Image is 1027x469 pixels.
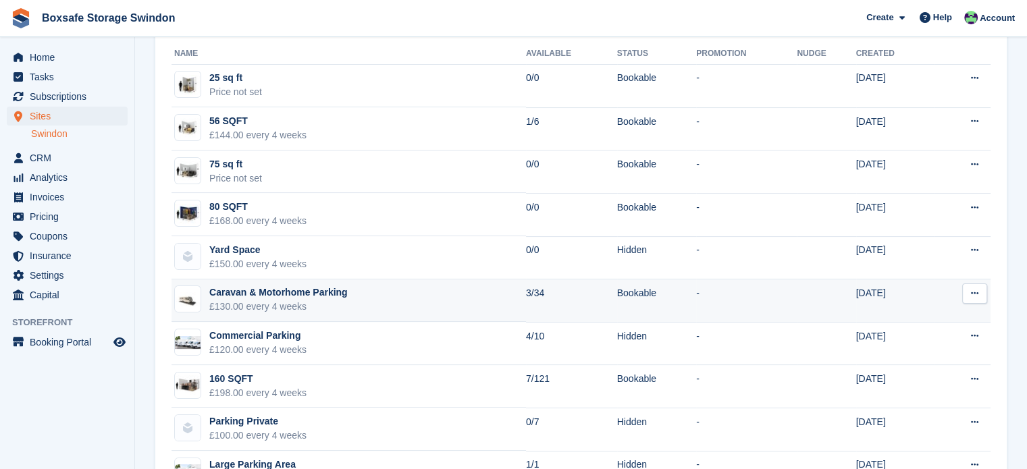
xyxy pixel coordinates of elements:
[856,365,934,408] td: [DATE]
[30,266,111,285] span: Settings
[7,246,128,265] a: menu
[175,292,201,307] img: Caravan%20-%20R(1).jpg
[696,365,797,408] td: -
[856,43,934,65] th: Created
[209,285,348,300] div: Caravan & Motorhome Parking
[526,64,617,107] td: 0/0
[856,193,934,236] td: [DATE]
[696,43,797,65] th: Promotion
[696,64,797,107] td: -
[209,157,262,171] div: 75 sq ft
[526,408,617,451] td: 0/7
[526,365,617,408] td: 7/121
[696,193,797,236] td: -
[617,322,697,365] td: Hidden
[209,257,307,271] div: £150.00 every 4 weeks
[30,87,111,106] span: Subscriptions
[617,193,697,236] td: Bookable
[30,246,111,265] span: Insurance
[30,168,111,187] span: Analytics
[209,386,307,400] div: £198.00 every 4 weeks
[175,75,201,94] img: 25.jpg
[617,107,697,150] td: Bookable
[30,285,111,304] span: Capital
[30,207,111,226] span: Pricing
[617,64,697,107] td: Bookable
[30,67,111,86] span: Tasks
[696,408,797,451] td: -
[617,150,697,194] td: Bookable
[696,107,797,150] td: -
[617,279,697,323] td: Bookable
[856,322,934,365] td: [DATE]
[209,300,348,314] div: £130.00 every 4 weeks
[175,161,201,180] img: 75.jpg
[7,148,128,167] a: menu
[7,48,128,67] a: menu
[209,372,307,386] div: 160 SQFT
[7,87,128,106] a: menu
[526,107,617,150] td: 1/6
[980,11,1015,25] span: Account
[175,336,201,349] img: AdobeStock_196873579%20(1).jpeg
[696,150,797,194] td: -
[7,168,128,187] a: menu
[30,107,111,126] span: Sites
[7,67,128,86] a: menu
[7,227,128,246] a: menu
[30,227,111,246] span: Coupons
[856,150,934,194] td: [DATE]
[866,11,893,24] span: Create
[933,11,952,24] span: Help
[526,322,617,365] td: 4/10
[617,236,697,279] td: Hidden
[209,429,307,443] div: £100.00 every 4 weeks
[617,408,697,451] td: Hidden
[617,365,697,408] td: Bookable
[856,107,934,150] td: [DATE]
[111,334,128,350] a: Preview store
[964,11,978,24] img: Kim Virabi
[30,48,111,67] span: Home
[31,128,128,140] a: Swindon
[526,193,617,236] td: 0/0
[209,128,307,142] div: £144.00 every 4 weeks
[175,118,201,138] img: 50.jpg
[7,285,128,304] a: menu
[11,8,31,28] img: stora-icon-8386f47178a22dfd0bd8f6a31ec36ba5ce8667c1dd55bd0f319d3a0aa187defe.svg
[7,188,128,206] a: menu
[7,207,128,226] a: menu
[617,43,697,65] th: Status
[175,204,201,223] img: 80-sqft-container.jpg
[7,107,128,126] a: menu
[526,279,617,323] td: 3/34
[30,188,111,206] span: Invoices
[856,64,934,107] td: [DATE]
[696,279,797,323] td: -
[856,408,934,451] td: [DATE]
[209,200,307,214] div: 80 SQFT
[209,114,307,128] div: 56 SQFT
[30,148,111,167] span: CRM
[175,244,201,269] img: blank-unit-type-icon-ffbac7b88ba66c5e286b0e438baccc4b9c83835d4c34f86887a83fc20ec27e7b.svg
[856,236,934,279] td: [DATE]
[209,243,307,257] div: Yard Space
[209,85,262,99] div: Price not set
[526,43,617,65] th: Available
[856,279,934,323] td: [DATE]
[209,71,262,85] div: 25 sq ft
[30,333,111,352] span: Booking Portal
[7,333,128,352] a: menu
[36,7,180,29] a: Boxsafe Storage Swindon
[7,266,128,285] a: menu
[797,43,855,65] th: Nudge
[209,343,307,357] div: £120.00 every 4 weeks
[526,236,617,279] td: 0/0
[696,322,797,365] td: -
[175,415,201,441] img: blank-unit-type-icon-ffbac7b88ba66c5e286b0e438baccc4b9c83835d4c34f86887a83fc20ec27e7b.svg
[12,316,134,329] span: Storefront
[696,236,797,279] td: -
[209,171,262,186] div: Price not set
[526,150,617,194] td: 0/0
[175,375,201,395] img: 150-sqft-unit.jpg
